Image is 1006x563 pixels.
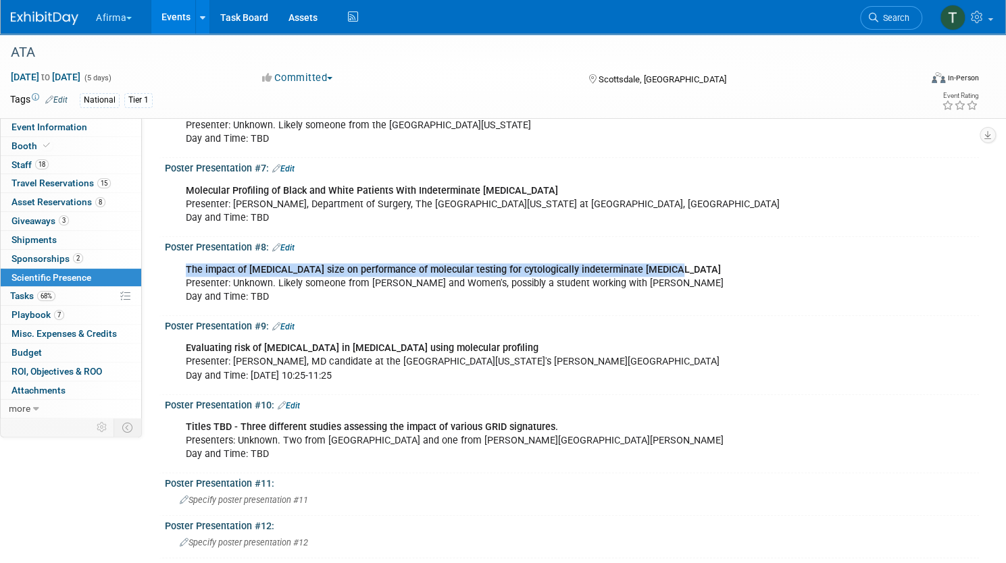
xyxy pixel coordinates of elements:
[942,92,978,99] div: Event Rating
[176,99,823,153] div: Presenter: Unknown. Likely someone from the [GEOGRAPHIC_DATA][US_STATE] Day and Time: TBD
[932,72,945,83] img: Format-Inperson.png
[11,328,117,339] span: Misc. Expenses & Credits
[1,212,141,230] a: Giveaways3
[124,93,153,107] div: Tier 1
[186,421,558,433] b: Titles TBD - Three different studies assessing the impact of various GRID signatures.
[1,287,141,305] a: Tasks68%
[11,140,53,151] span: Booth
[59,215,69,225] span: 3
[43,142,50,149] i: Booth reservation complete
[1,156,141,174] a: Staff18
[1,306,141,324] a: Playbook7
[165,516,979,533] div: Poster Presentation #12:
[10,71,81,83] span: [DATE] [DATE]
[95,197,105,207] span: 8
[180,495,308,505] span: Specify poster presentation #11
[11,215,69,226] span: Giveaways
[278,401,300,410] a: Edit
[45,95,68,105] a: Edit
[83,74,111,82] span: (5 days)
[37,291,55,301] span: 68%
[1,250,141,268] a: Sponsorships2
[1,363,141,381] a: ROI, Objectives & ROO
[599,74,726,84] span: Scottsdale, [GEOGRAPHIC_DATA]
[257,71,338,85] button: Committed
[73,253,83,263] span: 2
[176,335,823,389] div: Presenter: [PERSON_NAME], MD candidate at the [GEOGRAPHIC_DATA][US_STATE]'s [PERSON_NAME][GEOGRAP...
[10,290,55,301] span: Tasks
[35,159,49,169] span: 18
[11,159,49,170] span: Staff
[80,93,120,107] div: National
[272,322,295,331] a: Edit
[39,72,52,82] span: to
[11,178,111,188] span: Travel Reservations
[11,234,57,245] span: Shipments
[1,174,141,192] a: Travel Reservations15
[1,400,141,418] a: more
[11,366,102,377] span: ROI, Objectives & ROO
[11,253,83,264] span: Sponsorships
[860,6,922,30] a: Search
[6,41,897,65] div: ATA
[11,347,42,358] span: Budget
[11,309,64,320] span: Playbook
[272,164,295,173] a: Edit
[1,118,141,136] a: Event Information
[1,137,141,155] a: Booth
[114,419,142,436] td: Toggle Event Tabs
[878,13,909,23] span: Search
[176,178,823,232] div: Presenter: [PERSON_NAME], Department of Surgery, The [GEOGRAPHIC_DATA][US_STATE] at [GEOGRAPHIC_D...
[272,243,295,252] a: Edit
[91,419,114,436] td: Personalize Event Tab Strip
[10,92,68,108] td: Tags
[165,395,979,412] div: Poster Presentation #10:
[947,73,979,83] div: In-Person
[186,264,721,275] b: The impact of [MEDICAL_DATA] size on performance of molecular testing for cytologically indetermi...
[834,70,979,90] div: Event Format
[1,325,141,343] a: Misc. Expenses & Credits
[180,537,308,547] span: Specify poster presentation #12
[54,310,64,320] span: 7
[1,193,141,211] a: Asset Reservations8
[165,473,979,490] div: Poster Presentation #11:
[9,403,30,414] span: more
[97,178,111,188] span: 15
[11,385,66,396] span: Attachments
[165,237,979,254] div: Poster Presentation #8:
[11,272,91,283] span: Scientific Presence
[11,11,78,25] img: ExhibitDay
[165,158,979,176] div: Poster Presentation #7:
[940,5,965,30] img: Taylor Sebesta
[176,414,823,468] div: Presenters: Unknown. Two from [GEOGRAPHIC_DATA] and one from [PERSON_NAME][GEOGRAPHIC_DATA][PERSO...
[165,316,979,333] div: Poster Presentation #9:
[186,342,538,354] b: Evaluating risk of [MEDICAL_DATA] in [MEDICAL_DATA] using molecular profiling
[1,269,141,287] a: Scientific Presence
[1,231,141,249] a: Shipments
[11,122,87,132] span: Event Information
[1,381,141,400] a: Attachments
[11,196,105,207] span: Asset Reservations
[186,185,558,196] b: Molecular Profiling of Black and White Patients With Indeterminate [MEDICAL_DATA]
[176,257,823,311] div: Presenter: Unknown. Likely someone from [PERSON_NAME] and Women's, possibly a student working wit...
[1,344,141,362] a: Budget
